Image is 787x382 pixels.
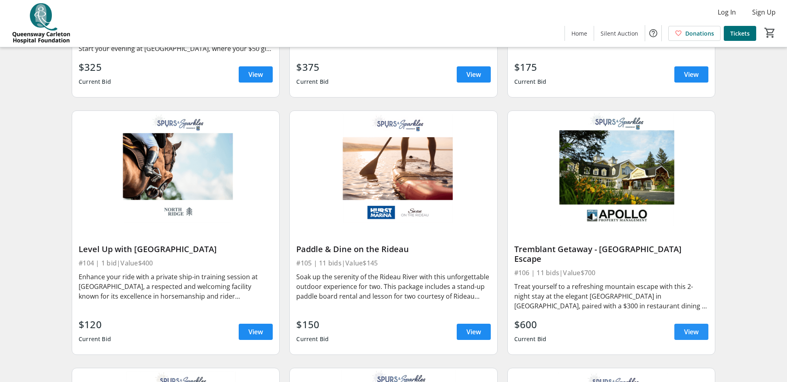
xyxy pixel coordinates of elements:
span: Silent Auction [601,29,638,38]
div: $325 [79,60,111,74]
div: $600 [514,317,547,332]
span: Tickets [730,29,750,38]
div: Level Up with [GEOGRAPHIC_DATA] [79,244,273,254]
img: Level Up with Northridge Farm [72,111,279,227]
div: Current Bid [79,74,111,89]
div: Enhance your ride with a private ship-in training session at [GEOGRAPHIC_DATA], a respected and w... [79,272,273,301]
a: View [239,66,273,83]
button: Log In [711,6,742,19]
a: Home [565,26,594,41]
div: Soak up the serenity of the Rideau River with this unforgettable outdoor experience for two. This... [296,272,490,301]
span: Home [571,29,587,38]
a: View [674,324,708,340]
div: $120 [79,317,111,332]
div: $150 [296,317,329,332]
div: Treat yourself to a refreshing mountain escape with this 2-night stay at the elegant [GEOGRAPHIC_... [514,282,708,311]
div: $375 [296,60,329,74]
div: Current Bid [514,74,547,89]
a: Tickets [724,26,756,41]
div: Current Bid [296,74,329,89]
span: View [466,70,481,79]
span: View [248,70,263,79]
span: View [248,327,263,337]
img: Tremblant Getaway - Chateau Beauvallon Escape [508,111,715,227]
img: Paddle & Dine on the Rideau [290,111,497,227]
button: Cart [763,25,777,40]
button: Help [645,25,661,41]
button: Sign Up [746,6,782,19]
div: #105 | 11 bids | Value $145 [296,257,490,269]
a: View [239,324,273,340]
a: View [457,324,491,340]
div: Current Bid [514,332,547,346]
span: Log In [718,7,736,17]
span: View [684,327,699,337]
span: View [466,327,481,337]
div: Current Bid [79,332,111,346]
div: Tremblant Getaway - [GEOGRAPHIC_DATA] Escape [514,244,708,264]
div: $175 [514,60,547,74]
img: QCH Foundation's Logo [5,3,77,44]
div: Paddle & Dine on the Rideau [296,244,490,254]
a: View [674,66,708,83]
a: View [457,66,491,83]
span: View [684,70,699,79]
div: #104 | 1 bid | Value $400 [79,257,273,269]
div: #106 | 11 bids | Value $700 [514,267,708,278]
a: Silent Auction [594,26,645,41]
div: Current Bid [296,332,329,346]
span: Donations [685,29,714,38]
a: Donations [668,26,721,41]
span: Sign Up [752,7,776,17]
